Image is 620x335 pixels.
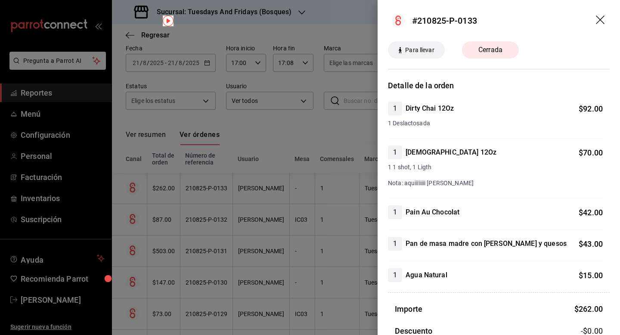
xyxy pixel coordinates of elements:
span: $ 43.00 [579,239,603,248]
h4: [DEMOGRAPHIC_DATA] 12Oz [406,147,496,158]
span: 1 [388,239,402,249]
span: Para llevar [402,46,437,55]
h4: Pan de masa madre con [PERSON_NAME] y quesos [406,239,567,249]
span: Cerrada [473,45,508,55]
h4: Pain Au Chocolat [406,207,459,217]
span: 1 [388,147,402,158]
img: Tooltip marker [163,16,174,26]
button: drag [596,16,606,26]
span: Nota: aquiiiiiiii [PERSON_NAME] [388,180,474,186]
span: 1 1 shot, 1 Ligth [388,163,603,172]
span: $ 15.00 [579,271,603,280]
span: $ 42.00 [579,208,603,217]
h4: Agua Natural [406,270,447,280]
span: 1 [388,270,402,280]
span: $ 262.00 [574,304,603,313]
span: 1 Deslactosada [388,119,603,128]
h3: Importe [395,303,422,315]
span: 1 [388,103,402,114]
h3: Detalle de la orden [388,80,610,91]
div: #210825-P-0133 [412,14,477,27]
span: $ 70.00 [579,148,603,157]
span: 1 [388,207,402,217]
h4: Dirty Chai 12Oz [406,103,454,114]
span: $ 92.00 [579,104,603,113]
